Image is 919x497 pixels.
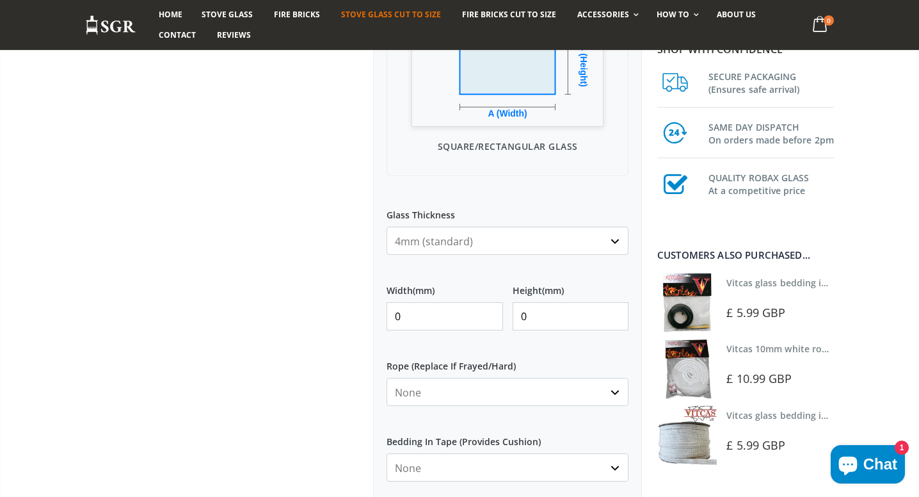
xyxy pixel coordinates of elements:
span: Fire Bricks Cut To Size [462,9,556,20]
span: 0 [824,15,834,26]
a: Fire Bricks [264,4,330,25]
a: Fire Bricks Cut To Size [452,4,566,25]
span: Home [159,9,182,20]
a: Home [149,4,192,25]
img: Stove Glass Replacement [85,15,136,36]
label: Rope (Replace If Frayed/Hard) [387,350,628,373]
img: Vitcas stove glass bedding in tape [657,405,717,465]
a: 0 [808,13,834,38]
a: Contact [149,25,205,45]
a: Stove Glass [192,4,262,25]
label: Bedding In Tape (Provides Cushion) [387,425,628,448]
span: Stove Glass [202,9,253,20]
a: About us [707,4,765,25]
span: Fire Bricks [274,9,320,20]
span: Accessories [577,9,629,20]
img: Vitcas stove glass bedding in tape [657,273,717,332]
span: Stove Glass Cut To Size [341,9,440,20]
h3: SAME DAY DISPATCH On orders made before 2pm [708,118,834,147]
label: Glass Thickness [387,199,628,222]
a: Reviews [207,25,260,45]
span: How To [657,9,689,20]
span: £ 5.99 GBP [726,305,785,320]
a: Stove Glass Cut To Size [332,4,450,25]
span: (mm) [542,285,564,297]
img: Vitcas white rope, glue and gloves kit 10mm [657,339,717,398]
label: Width [387,274,503,297]
span: Contact [159,29,196,40]
span: Reviews [217,29,251,40]
span: (mm) [413,285,435,297]
label: Height [513,274,629,297]
h3: SECURE PACKAGING (Ensures safe arrival) [708,68,834,96]
div: Customers also purchased... [657,250,834,260]
p: Square/Rectangular Glass [400,140,615,153]
span: About us [717,9,756,20]
span: £ 10.99 GBP [726,371,792,386]
inbox-online-store-chat: Shopify online store chat [827,445,909,487]
a: Accessories [568,4,645,25]
h3: QUALITY ROBAX GLASS At a competitive price [708,169,834,197]
span: £ 5.99 GBP [726,437,785,453]
a: How To [647,4,705,25]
